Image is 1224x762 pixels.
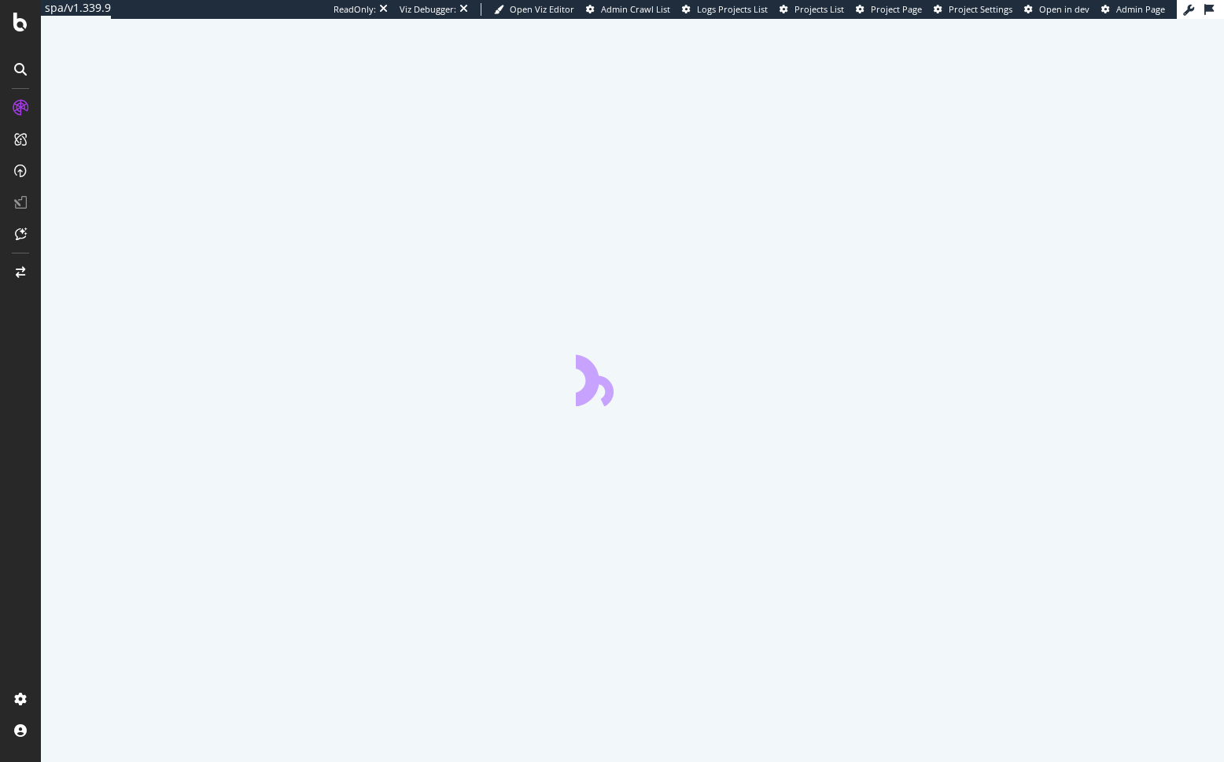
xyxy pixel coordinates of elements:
[400,3,456,16] div: Viz Debugger:
[494,3,574,16] a: Open Viz Editor
[510,3,574,15] span: Open Viz Editor
[949,3,1012,15] span: Project Settings
[697,3,768,15] span: Logs Projects List
[601,3,670,15] span: Admin Crawl List
[576,350,689,406] div: animation
[1101,3,1165,16] a: Admin Page
[334,3,376,16] div: ReadOnly:
[794,3,844,15] span: Projects List
[1116,3,1165,15] span: Admin Page
[934,3,1012,16] a: Project Settings
[780,3,844,16] a: Projects List
[1024,3,1089,16] a: Open in dev
[871,3,922,15] span: Project Page
[856,3,922,16] a: Project Page
[1039,3,1089,15] span: Open in dev
[682,3,768,16] a: Logs Projects List
[586,3,670,16] a: Admin Crawl List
